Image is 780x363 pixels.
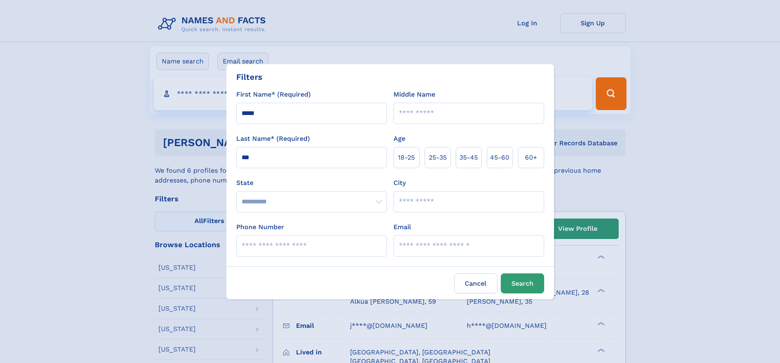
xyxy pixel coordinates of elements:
label: State [236,178,387,188]
span: 60+ [525,153,537,162]
button: Search [501,273,544,293]
label: Last Name* (Required) [236,134,310,144]
div: Filters [236,71,262,83]
span: 25‑35 [429,153,447,162]
span: 35‑45 [459,153,478,162]
span: 45‑60 [490,153,509,162]
span: 18‑25 [398,153,415,162]
label: Cancel [454,273,497,293]
label: First Name* (Required) [236,90,311,99]
label: Phone Number [236,222,284,232]
label: City [393,178,406,188]
label: Middle Name [393,90,435,99]
label: Email [393,222,411,232]
label: Age [393,134,405,144]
